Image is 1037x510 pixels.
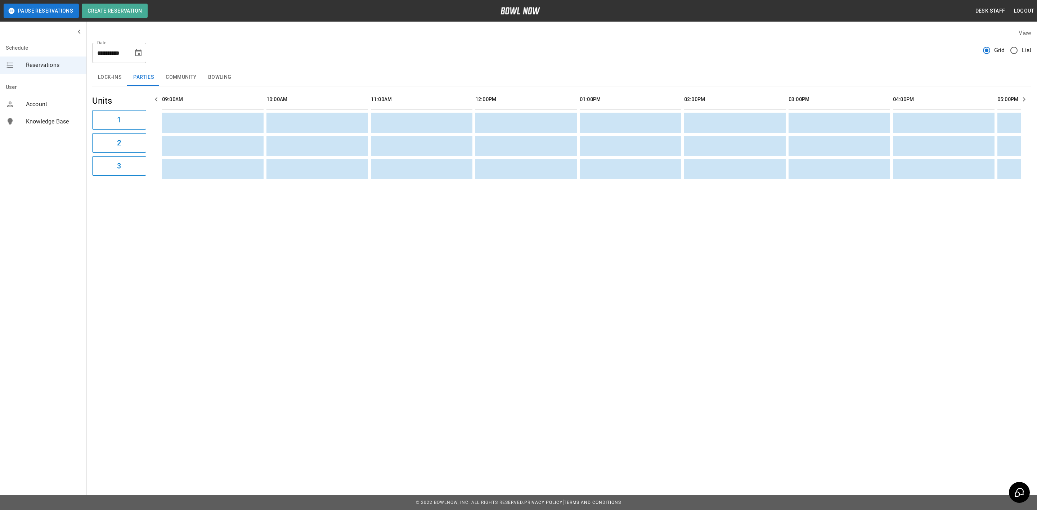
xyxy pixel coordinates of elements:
button: Desk Staff [973,4,1008,18]
span: Reservations [26,61,81,69]
h6: 2 [117,137,121,149]
span: Knowledge Base [26,117,81,126]
img: logo [500,7,540,14]
button: 3 [92,156,146,176]
h5: Units [92,95,146,107]
button: 2 [92,133,146,153]
button: Community [160,69,202,86]
div: inventory tabs [92,69,1031,86]
label: View [1019,30,1031,36]
span: © 2022 BowlNow, Inc. All Rights Reserved. [416,500,524,505]
button: Logout [1011,4,1037,18]
span: Account [26,100,81,109]
a: Privacy Policy [524,500,562,505]
button: Parties [127,69,160,86]
th: 10:00AM [266,89,368,110]
button: Bowling [202,69,237,86]
button: Lock-ins [92,69,127,86]
span: Grid [994,46,1005,55]
button: 1 [92,110,146,130]
h6: 3 [117,160,121,172]
button: Create Reservation [82,4,148,18]
a: Terms and Conditions [564,500,621,505]
button: Choose date, selected date is Oct 1, 2025 [131,46,145,60]
button: Pause Reservations [4,4,79,18]
th: 12:00PM [475,89,577,110]
h6: 1 [117,114,121,126]
th: 09:00AM [162,89,264,110]
th: 11:00AM [371,89,472,110]
span: List [1022,46,1031,55]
